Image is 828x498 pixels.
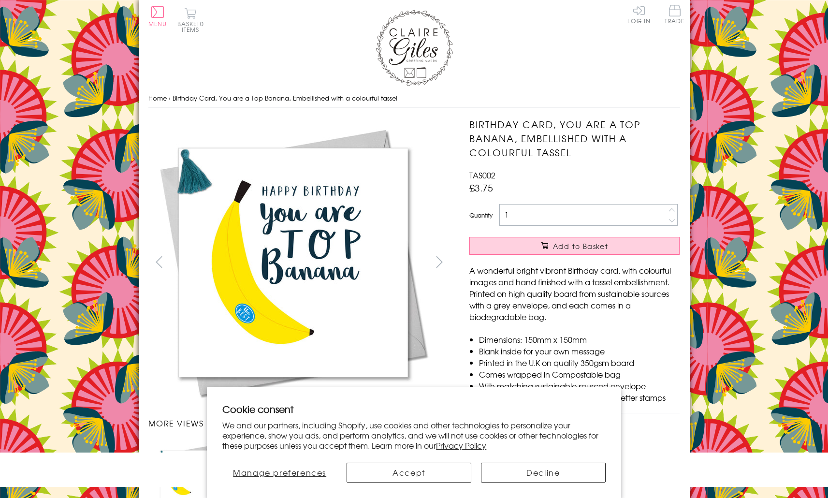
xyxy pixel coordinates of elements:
img: Birthday Card, You are a Top Banana, Embellished with a colourful tassel [450,117,740,408]
button: next [428,251,450,273]
img: Claire Giles Greetings Cards [376,10,453,86]
h3: More views [148,417,450,429]
li: Blank inside for your own message [479,345,680,357]
li: Comes wrapped in Compostable bag [479,368,680,380]
button: Basket0 items [177,8,204,32]
span: Menu [148,19,167,28]
button: Menu [148,6,167,27]
li: With matching sustainable sourced envelope [479,380,680,392]
h2: Cookie consent [222,402,606,416]
nav: breadcrumbs [148,88,680,108]
p: We and our partners, including Shopify, use cookies and other technologies to personalize your ex... [222,420,606,450]
button: Add to Basket [469,237,680,255]
a: Log In [627,5,651,24]
button: Accept [347,463,471,483]
li: Dimensions: 150mm x 150mm [479,334,680,345]
img: Birthday Card, You are a Top Banana, Embellished with a colourful tassel [148,117,438,408]
span: Manage preferences [233,467,326,478]
span: › [169,93,171,103]
a: Trade [665,5,685,26]
label: Quantity [469,211,493,220]
span: Trade [665,5,685,24]
h1: Birthday Card, You are a Top Banana, Embellished with a colourful tassel [469,117,680,159]
a: Privacy Policy [436,439,486,451]
span: TAS002 [469,169,495,181]
li: Printed in the U.K on quality 350gsm board [479,357,680,368]
span: £3.75 [469,181,493,194]
button: Decline [481,463,606,483]
a: Home [148,93,167,103]
span: Birthday Card, You are a Top Banana, Embellished with a colourful tassel [173,93,397,103]
button: prev [148,251,170,273]
p: A wonderful bright vibrant Birthday card, with colourful images and hand finished with a tassel e... [469,264,680,322]
span: Add to Basket [553,241,608,251]
button: Manage preferences [222,463,337,483]
span: 0 items [182,19,204,34]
